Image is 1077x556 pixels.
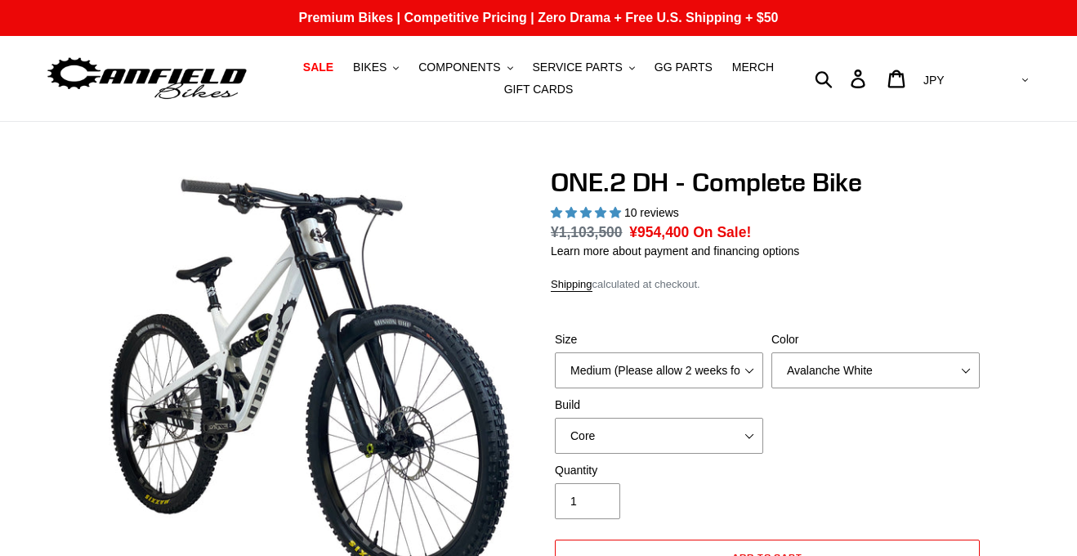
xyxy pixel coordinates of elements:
[532,61,622,74] span: SERVICE PARTS
[693,222,751,243] span: On Sale!
[551,167,984,198] h1: ONE.2 DH - Complete Bike
[551,276,984,293] div: calculated at checkout.
[555,331,763,348] label: Size
[555,397,763,414] label: Build
[418,61,500,74] span: COMPONENTS
[551,224,623,240] s: ¥1,103,500
[624,206,679,219] span: 10 reviews
[771,331,980,348] label: Color
[629,224,689,240] span: ¥954,400
[655,61,713,74] span: GG PARTS
[551,206,624,219] span: 5.00 stars
[295,56,342,78] a: SALE
[724,56,782,78] a: MERCH
[345,56,407,78] button: BIKES
[504,83,574,96] span: GIFT CARDS
[551,244,799,258] a: Learn more about payment and financing options
[45,53,249,105] img: Canfield Bikes
[732,61,774,74] span: MERCH
[551,278,592,292] a: Shipping
[410,56,521,78] button: COMPONENTS
[524,56,642,78] button: SERVICE PARTS
[555,462,763,479] label: Quantity
[353,61,387,74] span: BIKES
[303,61,333,74] span: SALE
[646,56,721,78] a: GG PARTS
[496,78,582,101] a: GIFT CARDS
